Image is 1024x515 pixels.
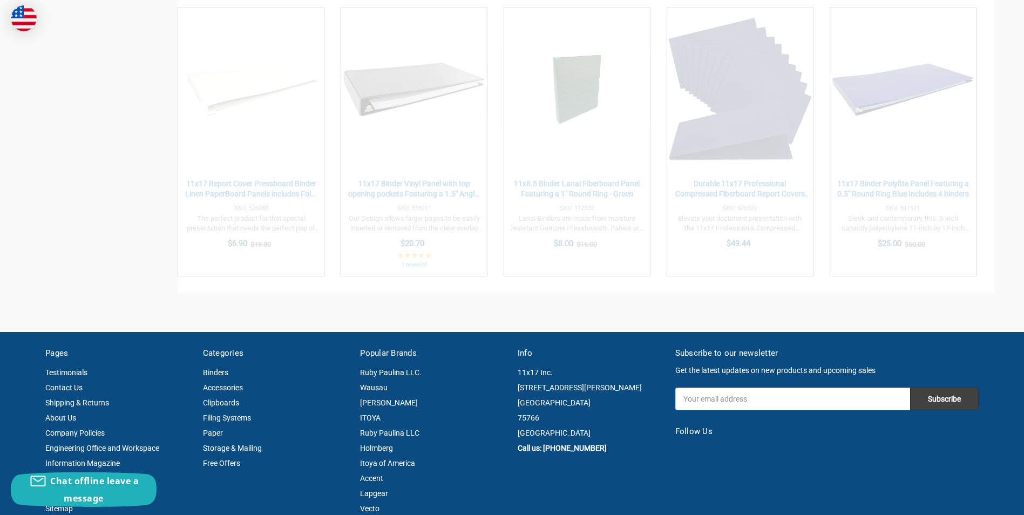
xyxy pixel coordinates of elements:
[45,368,87,377] a: Testimonials
[11,472,157,507] button: Chat offline leave a message
[203,459,240,467] a: Free Offers
[203,429,223,437] a: Paper
[360,398,418,407] a: [PERSON_NAME]
[50,475,139,504] span: Chat offline leave a message
[45,504,73,513] a: Sitemap
[203,414,251,422] a: Filing Systems
[675,388,910,410] input: Your email address
[45,347,192,360] h5: Pages
[518,365,664,441] address: 11x17 Inc. [STREET_ADDRESS][PERSON_NAME] [GEOGRAPHIC_DATA] 75766 [GEOGRAPHIC_DATA]
[360,347,506,360] h5: Popular Brands
[45,383,83,392] a: Contact Us
[203,398,239,407] a: Clipboards
[675,365,979,376] p: Get the latest updates on new products and upcoming sales
[203,347,349,360] h5: Categories
[360,489,388,498] a: Lapgear
[360,444,393,452] a: Holmberg
[675,347,979,360] h5: Subscribe to our newsletter
[360,504,379,513] a: Vecto
[203,383,243,392] a: Accessories
[360,368,422,377] a: Ruby Paulina LLC.
[45,444,159,467] a: Engineering Office and Workspace Information Magazine
[360,429,419,437] a: Ruby Paulina LLC
[910,388,979,410] input: Subscribe
[360,414,381,422] a: ITOYA
[203,368,228,377] a: Binders
[360,474,383,483] a: Accent
[45,429,105,437] a: Company Policies
[11,5,37,31] img: duty and tax information for United States
[518,347,664,360] h5: Info
[360,459,415,467] a: Itoya of America
[518,444,607,452] a: Call us: [PHONE_NUMBER]
[675,425,979,438] h5: Follow Us
[45,398,109,407] a: Shipping & Returns
[203,444,262,452] a: Storage & Mailing
[360,383,388,392] a: Wausau
[45,414,76,422] a: About Us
